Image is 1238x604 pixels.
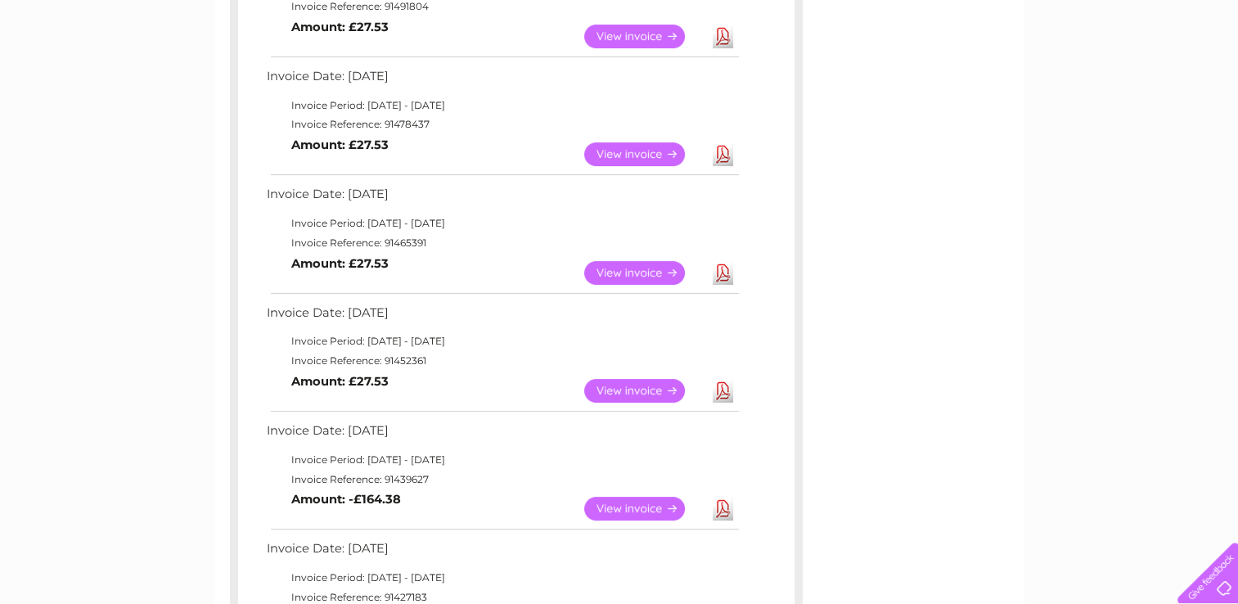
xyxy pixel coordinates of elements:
[713,142,733,166] a: Download
[991,70,1027,82] a: Energy
[263,568,741,588] td: Invoice Period: [DATE] - [DATE]
[1184,70,1222,82] a: Log out
[263,420,741,450] td: Invoice Date: [DATE]
[263,470,741,489] td: Invoice Reference: 91439627
[291,256,389,271] b: Amount: £27.53
[584,261,705,285] a: View
[263,233,741,253] td: Invoice Reference: 91465391
[1037,70,1086,82] a: Telecoms
[263,538,741,568] td: Invoice Date: [DATE]
[263,96,741,115] td: Invoice Period: [DATE] - [DATE]
[233,9,1006,79] div: Clear Business is a trading name of Verastar Limited (registered in [GEOGRAPHIC_DATA] No. 3667643...
[950,70,981,82] a: Water
[263,302,741,332] td: Invoice Date: [DATE]
[1129,70,1169,82] a: Contact
[263,331,741,351] td: Invoice Period: [DATE] - [DATE]
[713,25,733,48] a: Download
[1096,70,1119,82] a: Blog
[291,20,389,34] b: Amount: £27.53
[713,261,733,285] a: Download
[263,183,741,214] td: Invoice Date: [DATE]
[263,65,741,96] td: Invoice Date: [DATE]
[713,497,733,521] a: Download
[291,374,389,389] b: Amount: £27.53
[263,115,741,134] td: Invoice Reference: 91478437
[584,497,705,521] a: View
[713,379,733,403] a: Download
[263,214,741,233] td: Invoice Period: [DATE] - [DATE]
[930,8,1042,29] a: 0333 014 3131
[263,450,741,470] td: Invoice Period: [DATE] - [DATE]
[263,351,741,371] td: Invoice Reference: 91452361
[43,43,127,92] img: logo.png
[291,137,389,152] b: Amount: £27.53
[584,379,705,403] a: View
[291,492,401,507] b: Amount: -£164.38
[584,142,705,166] a: View
[584,25,705,48] a: View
